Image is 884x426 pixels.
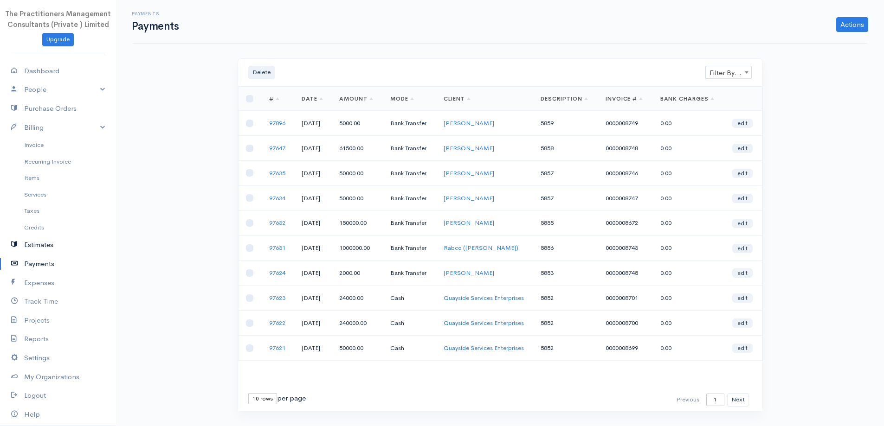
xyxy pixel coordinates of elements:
span: Filter By Client [705,66,752,79]
td: 0000008746 [598,161,653,186]
td: [DATE] [294,161,332,186]
a: Quayside Services Enterprises [444,319,524,327]
td: 0.00 [653,286,725,311]
td: Cash [383,311,436,336]
td: 5000.00 [332,111,383,136]
a: 97624 [269,269,285,277]
td: [DATE] [294,111,332,136]
td: 0.00 [653,161,725,186]
a: edit [732,169,753,178]
td: 61500.00 [332,136,383,161]
td: 0000008745 [598,261,653,286]
a: Client [444,95,471,102]
td: 5853 [533,261,598,286]
a: 97622 [269,319,285,327]
td: [DATE] [294,336,332,361]
a: 97635 [269,169,285,177]
td: 0.00 [653,336,725,361]
button: Delete [248,66,275,79]
td: 0000008743 [598,235,653,261]
a: Mode [390,95,414,102]
td: [DATE] [294,210,332,235]
td: Bank Transfer [383,136,436,161]
td: 24000.00 [332,286,383,311]
td: 2000.00 [332,261,383,286]
td: Bank Transfer [383,261,436,286]
div: per page [248,393,306,404]
a: 97631 [269,244,285,252]
td: [DATE] [294,136,332,161]
a: edit [732,318,753,328]
a: edit [732,268,753,278]
a: Rabco ([PERSON_NAME]) [444,244,518,252]
td: 0000008747 [598,185,653,210]
td: 0.00 [653,235,725,261]
td: 0.00 [653,210,725,235]
td: 0000008699 [598,336,653,361]
span: The Practitioners Management Consultants (Private ) Limited [5,9,111,29]
a: # [269,95,279,102]
td: Cash [383,336,436,361]
td: Bank Transfer [383,210,436,235]
a: Quayside Services Enterprises [444,294,524,302]
a: 97896 [269,119,285,127]
td: 0.00 [653,261,725,286]
td: [DATE] [294,235,332,261]
td: [DATE] [294,286,332,311]
td: 150000.00 [332,210,383,235]
a: edit [732,293,753,303]
td: 5855 [533,210,598,235]
td: Bank Transfer [383,161,436,186]
td: Bank Transfer [383,185,436,210]
a: [PERSON_NAME] [444,219,494,227]
td: 5852 [533,336,598,361]
td: 0000008749 [598,111,653,136]
h1: Payments [132,20,179,32]
td: 5857 [533,161,598,186]
a: [PERSON_NAME] [444,269,494,277]
a: Upgrade [42,33,74,46]
td: 50000.00 [332,336,383,361]
td: [DATE] [294,185,332,210]
button: Next [727,393,749,407]
a: 97632 [269,219,285,227]
td: 5852 [533,311,598,336]
td: 0.00 [653,111,725,136]
td: 1000000.00 [332,235,383,261]
a: Bank Charges [660,95,715,102]
a: edit [732,119,753,128]
td: [DATE] [294,261,332,286]
td: 50000.00 [332,185,383,210]
td: 50000.00 [332,161,383,186]
td: 5858 [533,136,598,161]
a: edit [732,219,753,228]
td: 0000008701 [598,286,653,311]
a: [PERSON_NAME] [444,144,494,152]
a: Date [302,95,323,102]
td: 0000008672 [598,210,653,235]
a: Actions [836,17,868,32]
a: 97634 [269,194,285,202]
a: edit [732,194,753,203]
a: edit [732,343,753,353]
td: 5852 [533,286,598,311]
td: [DATE] [294,311,332,336]
td: 5859 [533,111,598,136]
h6: Payments [132,11,179,16]
a: 97621 [269,344,285,352]
td: 0.00 [653,185,725,210]
a: 97647 [269,144,285,152]
a: 97623 [269,294,285,302]
a: [PERSON_NAME] [444,119,494,127]
a: Invoice # [606,95,643,102]
span: Filter By Client [706,66,751,79]
a: Quayside Services Enterprises [444,344,524,352]
td: 0000008700 [598,311,653,336]
td: 0000008748 [598,136,653,161]
td: 5856 [533,235,598,261]
td: 0.00 [653,136,725,161]
td: 5857 [533,185,598,210]
td: 0.00 [653,311,725,336]
a: Amount [339,95,373,102]
a: [PERSON_NAME] [444,169,494,177]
